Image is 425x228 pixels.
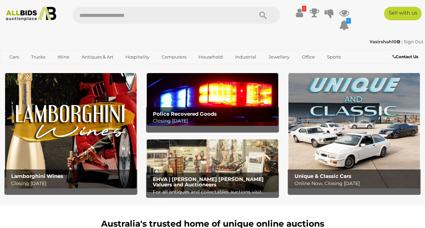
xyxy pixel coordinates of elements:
[53,51,74,63] a: Wine
[5,73,137,188] a: Lamborghini Wines Lamborghini Wines Closing [DATE]
[121,51,154,63] a: Hospitality
[153,188,276,205] p: For all antiques and collectables auctions visit: EHVA
[294,173,351,179] b: Unique & Classic Cars
[384,7,422,20] a: Sell with us
[294,7,305,19] a: !
[147,73,278,126] img: Police Recovered Goods
[298,51,319,63] a: Office
[246,7,280,24] button: Search
[157,51,191,63] a: Computers
[264,51,294,63] a: Jewellery
[231,51,261,63] a: Industrial
[5,73,137,188] img: Lamborghini Wines
[194,51,227,63] a: Household
[5,63,62,74] a: [GEOGRAPHIC_DATA]
[77,51,118,63] a: Antiques & Art
[370,39,400,44] strong: Yasirshah10
[288,73,420,188] img: Unique & Classic Cars
[370,39,401,44] a: Yasirshah10
[147,139,278,192] img: EHVA | Evans Hastings Valuers and Auctioneers
[288,73,420,188] a: Unique & Classic Cars Unique & Classic Cars Online Now, Closing [DATE]
[404,39,423,44] a: Sign Out
[11,179,134,188] p: Closing [DATE]
[11,173,63,179] b: Lamborghini Wines
[147,139,278,192] a: EHVA | Evans Hastings Valuers and Auctioneers EHVA | [PERSON_NAME] [PERSON_NAME] Valuers and Auct...
[153,111,217,117] b: Police Recovered Goods
[3,7,59,21] img: Allbids.com.au
[294,179,418,188] p: Online Now, Closing [DATE]
[27,51,50,63] a: Trucks
[393,54,418,59] b: Contact Us
[147,73,278,126] a: Police Recovered Goods Police Recovered Goods Closing [DATE]
[401,39,403,44] span: |
[393,53,420,61] a: Contact Us
[339,19,349,31] a: 1
[153,176,264,188] b: EHVA | [PERSON_NAME] [PERSON_NAME] Valuers and Auctioneers
[153,117,276,125] p: Closing [DATE]
[5,51,23,63] a: Cars
[346,18,351,24] i: 1
[302,6,306,12] i: !
[323,51,345,63] a: Sports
